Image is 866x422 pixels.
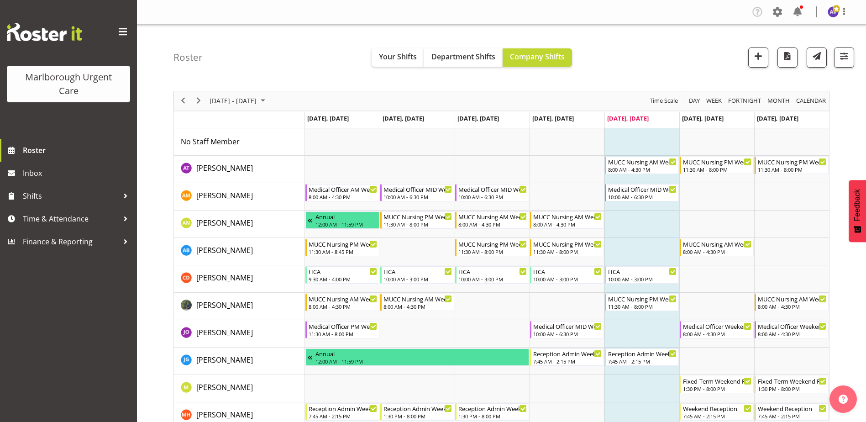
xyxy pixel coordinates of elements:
[305,403,379,421] div: Margret Hall"s event - Reception Admin Weekday AM Begin From Monday, September 15, 2025 at 7:45:0...
[683,404,751,413] div: Weekend Reception
[379,52,417,62] span: Your Shifts
[455,211,529,229] div: Alysia Newman-Woods"s event - MUCC Nursing AM Weekday Begin From Wednesday, September 17, 2025 at...
[383,212,452,221] div: MUCC Nursing PM Weekday
[680,239,754,256] div: Andrew Brooks"s event - MUCC Nursing AM Weekends Begin From Saturday, September 20, 2025 at 8:00:...
[683,248,751,255] div: 8:00 AM - 4:30 PM
[315,212,377,221] div: Annual
[383,185,452,194] div: Medical Officer MID Weekday
[766,95,792,106] button: Timeline Month
[196,409,253,420] a: [PERSON_NAME]
[533,221,602,228] div: 8:00 AM - 4:30 PM
[533,267,602,276] div: HCA
[758,412,826,420] div: 7:45 AM - 2:15 PM
[383,303,452,310] div: 8:00 AM - 4:30 PM
[458,185,527,194] div: Medical Officer MID Weekday
[315,358,527,365] div: 12:00 AM - 11:59 PM
[795,95,827,106] span: calendar
[315,221,377,228] div: 12:00 AM - 11:59 PM
[649,95,679,106] span: Time Scale
[834,47,854,68] button: Filter Shifts
[196,245,253,255] span: [PERSON_NAME]
[605,266,679,284] div: Cordelia Davies"s event - HCA Begin From Friday, September 19, 2025 at 10:00:00 AM GMT+12:00 Ends...
[748,47,768,68] button: Add a new shift
[680,376,754,393] div: Margie Vuto"s event - Fixed-Term Weekend Reception Begin From Saturday, September 20, 2025 at 1:3...
[174,183,305,211] td: Alexandra Madigan resource
[196,327,253,338] a: [PERSON_NAME]
[758,303,826,310] div: 8:00 AM - 4:30 PM
[758,385,826,392] div: 1:30 PM - 8:00 PM
[607,114,649,122] span: [DATE], [DATE]
[458,404,527,413] div: Reception Admin Weekday PM
[683,166,751,173] div: 11:30 AM - 8:00 PM
[608,166,677,173] div: 8:00 AM - 4:30 PM
[196,382,253,392] span: [PERSON_NAME]
[795,95,828,106] button: Month
[533,212,602,221] div: MUCC Nursing AM Weekday
[458,248,527,255] div: 11:30 AM - 8:00 PM
[196,273,253,283] span: [PERSON_NAME]
[457,114,499,122] span: [DATE], [DATE]
[766,95,791,106] span: Month
[530,348,604,366] div: Josephine Godinez"s event - Reception Admin Weekday AM Begin From Thursday, September 18, 2025 at...
[174,211,305,238] td: Alysia Newman-Woods resource
[758,166,826,173] div: 11:30 AM - 8:00 PM
[608,157,677,166] div: MUCC Nursing AM Weekday
[174,375,305,402] td: Margie Vuto resource
[380,211,454,229] div: Alysia Newman-Woods"s event - MUCC Nursing PM Weekday Begin From Tuesday, September 16, 2025 at 1...
[193,95,205,106] button: Next
[309,275,377,283] div: 9:30 AM - 4:00 PM
[683,376,751,385] div: Fixed-Term Weekend Reception
[305,321,379,338] div: Jenny O'Donnell"s event - Medical Officer PM Weekday Begin From Monday, September 15, 2025 at 11:...
[196,355,253,365] span: [PERSON_NAME]
[758,330,826,338] div: 8:00 AM - 4:30 PM
[455,184,529,201] div: Alexandra Madigan"s event - Medical Officer MID Weekday Begin From Wednesday, September 17, 2025 ...
[530,239,604,256] div: Andrew Brooks"s event - MUCC Nursing PM Weekday Begin From Thursday, September 18, 2025 at 11:30:...
[196,354,253,365] a: [PERSON_NAME]
[196,218,253,228] span: [PERSON_NAME]
[23,143,132,157] span: Roster
[533,349,602,358] div: Reception Admin Weekday AM
[530,321,604,338] div: Jenny O'Donnell"s event - Medical Officer MID Weekday Begin From Thursday, September 18, 2025 at ...
[23,235,119,248] span: Finance & Reporting
[196,300,253,310] span: [PERSON_NAME]
[208,95,269,106] button: September 2025
[455,266,529,284] div: Cordelia Davies"s event - HCA Begin From Wednesday, September 17, 2025 at 10:00:00 AM GMT+12:00 E...
[828,6,839,17] img: amber-venning-slater11903.jpg
[608,185,677,194] div: Medical Officer MID Weekday
[608,294,677,303] div: MUCC Nursing PM Weekday
[209,95,257,106] span: [DATE] - [DATE]
[680,403,754,421] div: Margret Hall"s event - Weekend Reception Begin From Saturday, September 20, 2025 at 7:45:00 AM GM...
[181,137,240,147] span: No Staff Member
[757,114,798,122] span: [DATE], [DATE]
[683,385,751,392] div: 1:30 PM - 8:00 PM
[174,238,305,265] td: Andrew Brooks resource
[755,403,829,421] div: Margret Hall"s event - Weekend Reception Begin From Sunday, September 21, 2025 at 7:45:00 AM GMT+...
[455,239,529,256] div: Andrew Brooks"s event - MUCC Nursing PM Weekday Begin From Wednesday, September 17, 2025 at 11:30...
[683,322,751,331] div: Medical Officer Weekends
[23,189,119,203] span: Shifts
[758,294,826,303] div: MUCC Nursing AM Weekends
[309,412,377,420] div: 7:45 AM - 2:15 PM
[315,349,527,358] div: Annual
[196,190,253,201] a: [PERSON_NAME]
[688,95,701,106] span: Day
[196,272,253,283] a: [PERSON_NAME]
[309,294,377,303] div: MUCC Nursing AM Weekday
[605,294,679,311] div: Gloria Varghese"s event - MUCC Nursing PM Weekday Begin From Friday, September 19, 2025 at 11:30:...
[309,322,377,331] div: Medical Officer PM Weekday
[758,157,826,166] div: MUCC Nursing PM Weekends
[755,321,829,338] div: Jenny O'Donnell"s event - Medical Officer Weekends Begin From Sunday, September 21, 2025 at 8:00:...
[305,184,379,201] div: Alexandra Madigan"s event - Medical Officer AM Weekday Begin From Monday, September 15, 2025 at 8...
[309,330,377,338] div: 11:30 AM - 8:00 PM
[758,404,826,413] div: Weekend Reception
[503,48,572,67] button: Company Shifts
[305,211,379,229] div: Alysia Newman-Woods"s event - Annual Begin From Monday, September 8, 2025 at 12:00:00 AM GMT+12:0...
[683,412,751,420] div: 7:45 AM - 2:15 PM
[309,193,377,200] div: 8:00 AM - 4:30 PM
[682,114,724,122] span: [DATE], [DATE]
[431,52,495,62] span: Department Shifts
[608,193,677,200] div: 10:00 AM - 6:30 PM
[383,412,452,420] div: 1:30 PM - 8:00 PM
[705,95,724,106] button: Timeline Week
[305,266,379,284] div: Cordelia Davies"s event - HCA Begin From Monday, September 15, 2025 at 9:30:00 AM GMT+12:00 Ends ...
